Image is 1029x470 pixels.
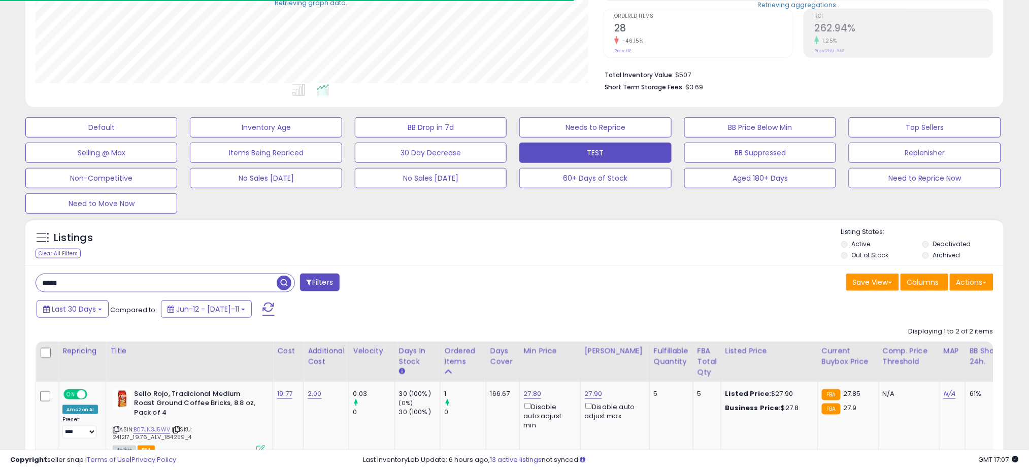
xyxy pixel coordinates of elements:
[134,425,170,434] a: B07JN3J5WV
[822,389,841,400] small: FBA
[37,300,109,318] button: Last 30 Days
[585,389,603,399] a: 27.90
[490,346,515,367] div: Days Cover
[585,346,645,356] div: [PERSON_NAME]
[399,389,440,398] div: 30 (100%)
[725,346,813,356] div: Listed Price
[524,389,542,399] a: 27.80
[524,346,576,356] div: Min Price
[979,455,1019,464] span: 2025-08-11 17:07 GMT
[445,389,486,398] div: 1
[353,408,394,417] div: 0
[970,389,1003,398] div: 61%
[113,425,192,441] span: | SKU: 241217_19.76_ALV_184259_4
[62,416,98,439] div: Preset:
[822,346,874,367] div: Current Buybox Price
[190,143,342,163] button: Items Being Repriced
[725,389,772,398] b: Listed Price:
[134,389,257,420] b: Sello Rojo, Tradicional Medium Roast Ground Coffee Bricks, 8.8 oz, Pack of 4
[445,346,482,367] div: Ordered Items
[353,389,394,398] div: 0.03
[524,401,573,430] div: Disable auto adjust min
[654,389,685,398] div: 5
[849,117,1001,138] button: Top Sellers
[698,389,713,398] div: 5
[849,143,1001,163] button: Replenisher
[822,404,841,415] small: FBA
[355,168,507,188] button: No Sales [DATE]
[684,117,836,138] button: BB Price Below Min
[86,390,102,398] span: OFF
[654,346,689,367] div: Fulfillable Quantity
[883,389,932,398] div: N/A
[36,249,81,258] div: Clear All Filters
[698,346,717,378] div: FBA Total Qty
[399,346,436,367] div: Days In Stock
[10,455,176,465] div: seller snap | |
[399,367,405,376] small: Days In Stock.
[62,405,98,414] div: Amazon AI
[901,274,948,291] button: Columns
[64,390,77,398] span: ON
[110,305,157,315] span: Compared to:
[277,346,299,356] div: Cost
[490,389,512,398] div: 166.67
[684,168,836,188] button: Aged 180+ Days
[113,446,136,454] span: All listings currently available for purchase on Amazon
[355,117,507,138] button: BB Drop in 7d
[399,408,440,417] div: 30 (100%)
[725,389,810,398] div: $27.90
[363,455,1019,465] div: Last InventoryLab Update: 6 hours ago, not synced.
[445,408,486,417] div: 0
[131,455,176,464] a: Privacy Policy
[355,143,507,163] button: 30 Day Decrease
[907,277,939,287] span: Columns
[519,143,671,163] button: TEST
[933,240,971,248] label: Deactivated
[585,401,642,421] div: Disable auto adjust max
[190,168,342,188] button: No Sales [DATE]
[944,346,961,356] div: MAP
[950,274,993,291] button: Actions
[110,346,269,356] div: Title
[87,455,130,464] a: Terms of Use
[849,168,1001,188] button: Need to Reprice Now
[161,300,252,318] button: Jun-12 - [DATE]-11
[308,389,322,399] a: 2.00
[138,446,155,454] span: FBA
[190,117,342,138] button: Inventory Age
[490,455,542,464] a: 13 active listings
[852,251,889,259] label: Out of Stock
[176,304,239,314] span: Jun-12 - [DATE]-11
[113,389,265,453] div: ASIN:
[883,346,935,367] div: Comp. Price Threshold
[52,304,96,314] span: Last 30 Days
[308,346,345,367] div: Additional Cost
[519,117,671,138] button: Needs to Reprice
[300,274,340,291] button: Filters
[62,346,102,356] div: Repricing
[725,403,781,413] b: Business Price:
[841,227,1004,237] p: Listing States:
[843,389,861,398] span: 27.85
[944,389,956,399] a: N/A
[25,193,177,214] button: Need to Move Now
[54,231,93,245] h5: Listings
[113,389,131,410] img: 414qh+4G0DL._SL40_.jpg
[25,168,177,188] button: Non-Competitive
[933,251,960,259] label: Archived
[725,404,810,413] div: $27.8
[399,399,413,407] small: (0%)
[970,346,1007,367] div: BB Share 24h.
[852,240,871,248] label: Active
[25,143,177,163] button: Selling @ Max
[519,168,671,188] button: 60+ Days of Stock
[843,403,857,413] span: 27.9
[25,117,177,138] button: Default
[10,455,47,464] strong: Copyright
[353,346,390,356] div: Velocity
[684,143,836,163] button: BB Suppressed
[846,274,899,291] button: Save View
[757,1,839,10] div: Retrieving aggregations..
[277,389,292,399] a: 19.77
